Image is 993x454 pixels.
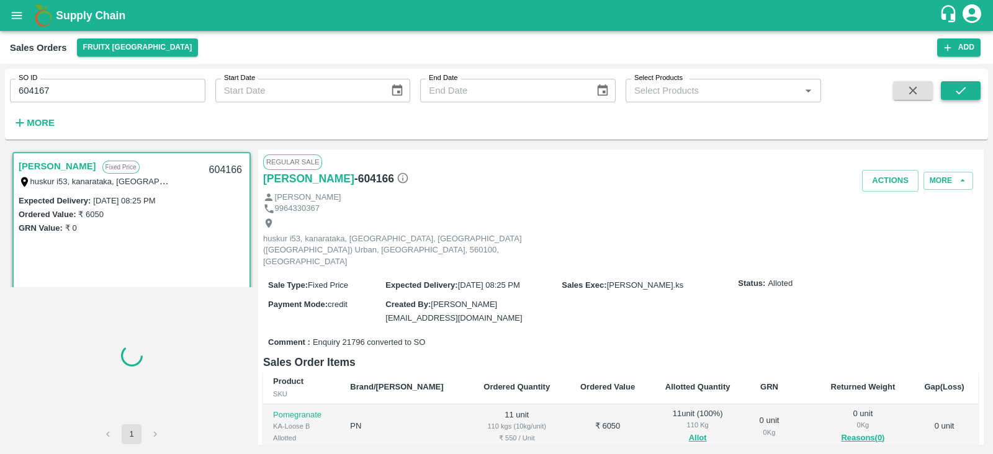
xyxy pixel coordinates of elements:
b: Ordered Value [580,382,635,391]
p: 9964330367 [275,203,320,215]
div: SKU [273,388,330,399]
div: 0 Kg [825,419,901,430]
label: Comment : [268,337,310,349]
label: SO ID [19,73,37,83]
button: Select DC [77,38,199,56]
div: 0 unit [755,415,783,438]
label: Expected Delivery : [385,280,457,290]
p: Fixed Price [102,161,140,174]
button: Open [800,82,816,99]
div: ₹ 550 / Unit [478,432,555,443]
label: End Date [429,73,457,83]
label: Ordered Value: [19,210,76,219]
td: 11 unit [468,404,565,450]
a: [PERSON_NAME] [19,158,96,174]
button: Add [937,38,981,56]
input: Select Products [629,82,797,99]
span: Alloted [768,278,793,290]
p: Pomegranate [273,409,330,421]
b: Returned Weight [831,382,896,391]
div: 110 Kg [660,419,735,430]
div: account of current user [961,2,983,29]
img: logo [31,3,56,28]
span: [DATE] 08:25 PM [458,280,520,290]
div: 0 Kg [755,427,783,438]
b: Gap(Loss) [924,382,964,391]
p: huskur i53, kanarataka, [GEOGRAPHIC_DATA], [GEOGRAPHIC_DATA] ([GEOGRAPHIC_DATA]) Urban, [GEOGRAPH... [263,233,542,268]
button: Allot [689,431,707,445]
b: Supply Chain [56,9,125,22]
span: credit [328,300,348,309]
button: page 1 [122,424,142,444]
label: Start Date [224,73,255,83]
button: More [923,172,973,190]
label: Payment Mode : [268,300,328,309]
td: ₹ 6050 [565,404,650,450]
td: PN [340,404,468,450]
h6: - 604166 [354,170,409,187]
p: [PERSON_NAME] [275,192,341,203]
span: Regular Sale [263,154,322,169]
strong: More [27,118,55,128]
b: Ordered Quantity [483,382,550,391]
input: Start Date [215,79,380,102]
span: Enquiry 21796 converted to SO [313,337,425,349]
label: Select Products [634,73,683,83]
label: Status: [738,278,765,290]
label: Expected Delivery : [19,196,91,205]
b: Brand/[PERSON_NAME] [350,382,443,391]
div: 110 kgs (10kg/unit) [478,421,555,432]
button: More [10,112,58,133]
div: 0 unit [825,408,901,445]
span: Fixed Price [308,280,348,290]
b: Product [273,376,303,386]
div: 604166 [202,156,249,185]
label: Sale Type : [268,280,308,290]
label: ₹ 0 [65,223,77,233]
h6: Sales Order Items [263,354,978,371]
td: 0 unit [910,404,978,450]
button: Reasons(0) [825,431,901,445]
label: ₹ 6050 [78,210,104,219]
div: KA-Loose B [273,421,330,432]
label: huskur i53, kanarataka, [GEOGRAPHIC_DATA], [GEOGRAPHIC_DATA] ([GEOGRAPHIC_DATA]) Urban, [GEOGRAPH... [30,176,613,186]
span: [PERSON_NAME][EMAIL_ADDRESS][DOMAIN_NAME] [385,300,522,323]
div: 11 unit ( 100 %) [660,408,735,445]
button: Actions [862,170,919,192]
div: Allotted [273,432,330,443]
b: GRN [760,382,778,391]
button: open drawer [2,1,31,30]
div: Sales Orders [10,40,67,56]
a: Supply Chain [56,7,939,24]
label: Sales Exec : [562,280,606,290]
input: Enter SO ID [10,79,205,102]
label: GRN Value: [19,223,63,233]
label: [DATE] 08:25 PM [93,196,155,205]
button: Choose date [591,79,614,102]
input: End Date [420,79,585,102]
b: Allotted Quantity [665,382,730,391]
div: customer-support [939,4,961,27]
nav: pagination navigation [96,424,167,444]
label: Created By : [385,300,431,309]
button: Choose date [385,79,409,102]
a: [PERSON_NAME] [263,170,354,187]
span: [PERSON_NAME].ks [607,280,684,290]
